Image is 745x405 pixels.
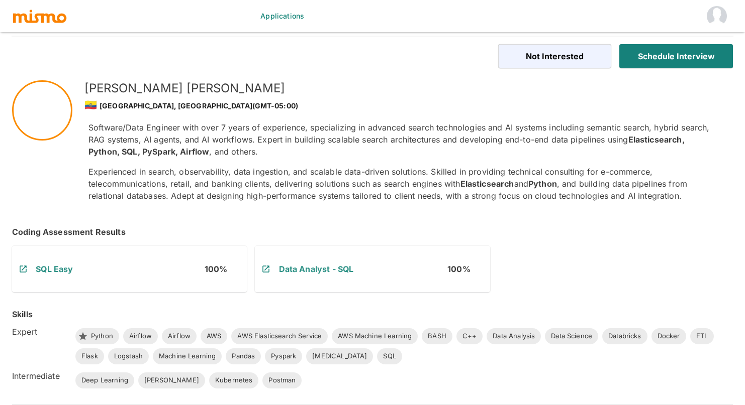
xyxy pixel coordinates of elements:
span: AWS Machine Learning [332,331,418,341]
h6: Skills [12,308,33,320]
span: Docker [651,331,686,341]
h6: Coding Assessment Results [12,226,733,238]
span: [PERSON_NAME] [138,375,205,385]
span: 🇪🇨 [84,99,97,111]
span: Pyspark [265,351,302,361]
a: SQL Easy [36,264,73,274]
span: Databricks [602,331,647,341]
h6: Expert [12,326,67,338]
h6: Intermediate [12,370,67,382]
span: Airflow [123,331,158,341]
span: ETL [690,331,714,341]
span: Flask [75,351,104,361]
strong: Elasticsearch [460,179,514,189]
span: Machine Learning [153,351,222,361]
span: BASH [422,331,452,341]
strong: Python [528,179,557,189]
span: Data Analysis [487,331,541,341]
span: Deep Learning [75,375,134,385]
button: Not Interested [498,44,612,68]
span: Kubernetes [209,375,259,385]
div: [GEOGRAPHIC_DATA], [GEOGRAPHIC_DATA] (GMT-05:00) [84,96,717,113]
span: Python [85,331,119,341]
p: Experienced in search, observability, data ingestion, and scalable data-driven solutions. Skilled... [88,166,717,202]
h6: 100 % [205,263,242,275]
img: 23andMe Jinal [707,6,727,26]
p: Software/Data Engineer with over 7 years of experience, specializing in advanced search technolog... [88,121,717,158]
span: Logstash [108,351,149,361]
h6: 100 % [447,263,485,275]
span: AWS Elasticsearch Service [231,331,328,341]
h5: [PERSON_NAME] [PERSON_NAME] [84,80,717,96]
img: logo [12,9,67,24]
a: Data Analyst - SQL [279,264,354,274]
button: Schedule Interview [619,44,733,68]
span: Data Science [545,331,598,341]
span: C++ [456,331,483,341]
span: [MEDICAL_DATA] [306,351,373,361]
span: SQL [377,351,402,361]
span: Pandas [226,351,261,361]
span: Postman [262,375,302,385]
span: AWS [201,331,227,341]
span: Airflow [162,331,197,341]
